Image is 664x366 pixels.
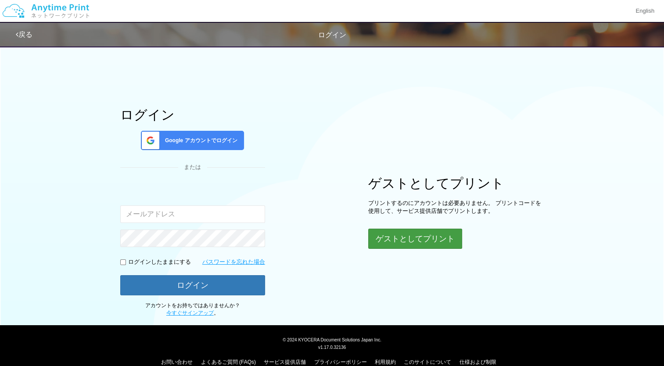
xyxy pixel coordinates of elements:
[368,229,462,249] button: ゲストとしてプリント
[166,310,214,316] a: 今すぐサインアップ
[201,359,256,365] a: よくあるご質問 (FAQs)
[120,275,265,295] button: ログイン
[318,31,346,39] span: ログイン
[318,344,346,350] span: v1.17.0.32136
[459,359,496,365] a: 仕様および制限
[283,337,381,342] span: © 2024 KYOCERA Document Solutions Japan Inc.
[161,359,193,365] a: お問い合わせ
[202,258,265,266] a: パスワードを忘れた場合
[162,137,237,144] span: Google アカウントでログイン
[368,199,544,215] p: プリントするのにアカウントは必要ありません。 プリントコードを使用して、サービス提供店舗でプリントします。
[120,108,265,122] h1: ログイン
[120,205,265,223] input: メールアドレス
[120,163,265,172] div: または
[404,359,451,365] a: このサイトについて
[368,176,544,190] h1: ゲストとしてプリント
[120,302,265,317] p: アカウントをお持ちではありませんか？
[264,359,306,365] a: サービス提供店舗
[375,359,396,365] a: 利用規約
[166,310,219,316] span: 。
[314,359,367,365] a: プライバシーポリシー
[16,31,32,38] a: 戻る
[128,258,191,266] p: ログインしたままにする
